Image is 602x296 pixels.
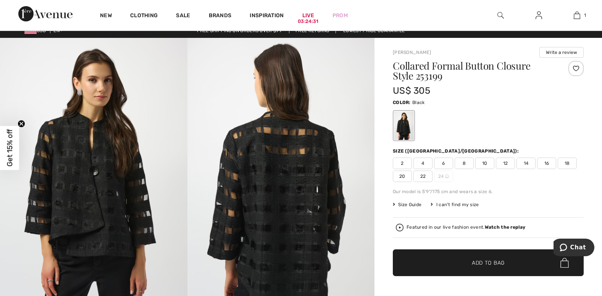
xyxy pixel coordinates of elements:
span: 6 [434,158,453,169]
span: 14 [516,158,536,169]
div: Black [394,111,414,140]
a: Sale [176,12,190,20]
img: ring-m.svg [445,174,449,178]
a: [PERSON_NAME] [393,50,431,55]
span: Size Guide [393,201,421,208]
a: Prom [332,11,348,20]
span: 16 [537,158,556,169]
span: 10 [475,158,494,169]
span: Inspiration [250,12,284,20]
span: US$ 305 [393,85,430,96]
a: Sign In [529,11,548,20]
strong: Watch the replay [485,224,526,230]
iframe: Opens a widget where you can chat to one of our agents [554,239,594,258]
img: 1ère Avenue [18,6,73,21]
div: Size ([GEOGRAPHIC_DATA]/[GEOGRAPHIC_DATA]): [393,148,520,155]
img: Watch the replay [396,224,403,231]
a: New [100,12,112,20]
span: 1 [584,12,586,19]
a: Clothing [130,12,158,20]
span: 8 [455,158,474,169]
div: 03:24:31 [298,18,318,25]
span: 18 [558,158,577,169]
img: My Info [536,11,542,20]
span: 2 [393,158,412,169]
img: My Bag [574,11,580,20]
h1: Collared Formal Button Closure Style 253199 [393,61,552,81]
span: Add to Bag [472,259,505,267]
span: Color: [393,100,411,105]
span: Black [412,100,425,105]
span: 20 [393,171,412,182]
div: I can't find my size [431,201,479,208]
img: Bag.svg [560,258,569,268]
span: 24 [434,171,453,182]
a: 1 [558,11,596,20]
span: Get 15% off [5,129,14,167]
div: Our model is 5'9"/175 cm and wears a size 6. [393,188,584,195]
img: search the website [497,11,504,20]
span: 12 [496,158,515,169]
button: Close teaser [18,120,25,128]
button: Write a review [539,47,584,58]
a: Live03:24:31 [302,11,314,20]
a: Brands [209,12,232,20]
div: Featured in our live fashion event. [407,225,525,230]
button: Add to Bag [393,249,584,276]
span: 4 [413,158,433,169]
span: USD [24,28,49,33]
span: 22 [413,171,433,182]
